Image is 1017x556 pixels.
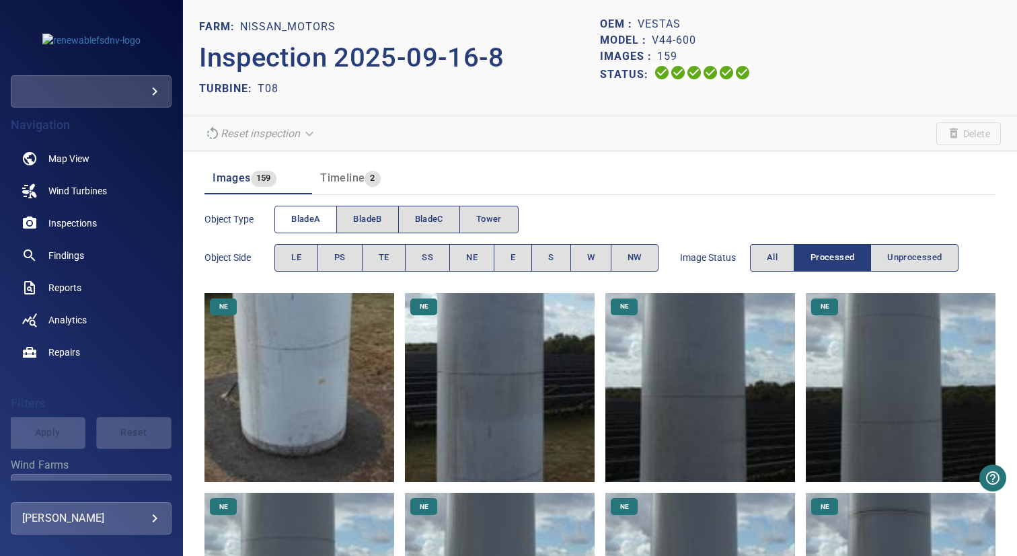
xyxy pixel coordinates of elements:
[11,460,172,471] label: Wind Farms
[48,249,84,262] span: Findings
[274,244,658,272] div: objectSide
[48,313,87,327] span: Analytics
[48,216,97,230] span: Inspections
[353,212,381,227] span: bladeB
[258,81,278,97] p: T08
[680,251,750,264] span: Image Status
[11,118,172,132] h4: Navigation
[405,244,450,272] button: SS
[11,75,172,108] div: renewablefsdnv
[379,250,389,266] span: TE
[600,32,652,48] p: Model :
[494,244,532,272] button: E
[199,81,258,97] p: TURBINE:
[654,65,670,81] svg: Uploading 100%
[936,122,1001,145] span: Unable to delete the inspection due to its current status
[11,175,172,207] a: windturbines noActive
[274,206,519,233] div: objectType
[600,16,638,32] p: OEM :
[459,206,519,233] button: Tower
[336,206,398,233] button: bladeB
[652,32,696,48] p: V44-600
[199,122,322,145] div: Unable to reset the inspection due to its current status
[548,250,554,266] span: S
[291,212,320,227] span: bladeA
[274,206,337,233] button: bladeA
[449,244,494,272] button: NE
[22,508,160,529] div: [PERSON_NAME]
[11,239,172,272] a: findings noActive
[11,397,172,410] h4: Filters
[422,250,433,266] span: SS
[611,244,658,272] button: NW
[199,122,322,145] div: Reset inspection
[657,48,677,65] p: 159
[291,250,301,266] span: LE
[398,206,460,233] button: bladeC
[767,250,778,266] span: All
[412,502,437,512] span: NE
[221,127,300,140] em: Reset inspection
[750,244,794,272] button: All
[11,336,172,368] a: repairs noActive
[612,502,637,512] span: NE
[628,250,642,266] span: NW
[11,304,172,336] a: analytics noActive
[11,272,172,304] a: reports noActive
[48,152,89,165] span: Map View
[813,502,837,512] span: NE
[412,302,437,311] span: NE
[813,302,837,311] span: NE
[718,65,735,81] svg: Matching 100%
[570,244,611,272] button: W
[11,474,172,506] div: Wind Farms
[531,244,570,272] button: S
[48,346,80,359] span: Repairs
[48,281,81,294] span: Reports
[638,16,681,32] p: Vestas
[199,38,600,78] p: Inspection 2025-09-16-8
[670,65,686,81] svg: Data Formatted 100%
[887,250,942,266] span: Unprocessed
[11,143,172,175] a: map noActive
[274,244,318,272] button: LE
[199,19,240,35] p: FARM:
[735,65,751,81] svg: Classification 100%
[320,171,365,184] span: Timeline
[211,302,236,311] span: NE
[870,244,958,272] button: Unprocessed
[204,212,274,226] span: Object type
[240,19,336,35] p: Nissan_Motors
[686,65,702,81] svg: Selecting 100%
[251,171,276,186] span: 159
[415,212,443,227] span: bladeC
[600,65,654,84] p: Status:
[317,244,363,272] button: PS
[794,244,871,272] button: Processed
[466,250,478,266] span: NE
[362,244,406,272] button: TE
[365,171,380,186] span: 2
[750,244,959,272] div: imageStatus
[42,34,141,47] img: renewablefsdnv-logo
[211,502,236,512] span: NE
[702,65,718,81] svg: ML Processing 100%
[48,184,107,198] span: Wind Turbines
[476,212,502,227] span: Tower
[204,251,274,264] span: Object Side
[587,250,595,266] span: W
[811,250,854,266] span: Processed
[334,250,346,266] span: PS
[213,171,250,184] span: Images
[612,302,637,311] span: NE
[11,207,172,239] a: inspections noActive
[511,250,515,266] span: E
[600,48,657,65] p: Images :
